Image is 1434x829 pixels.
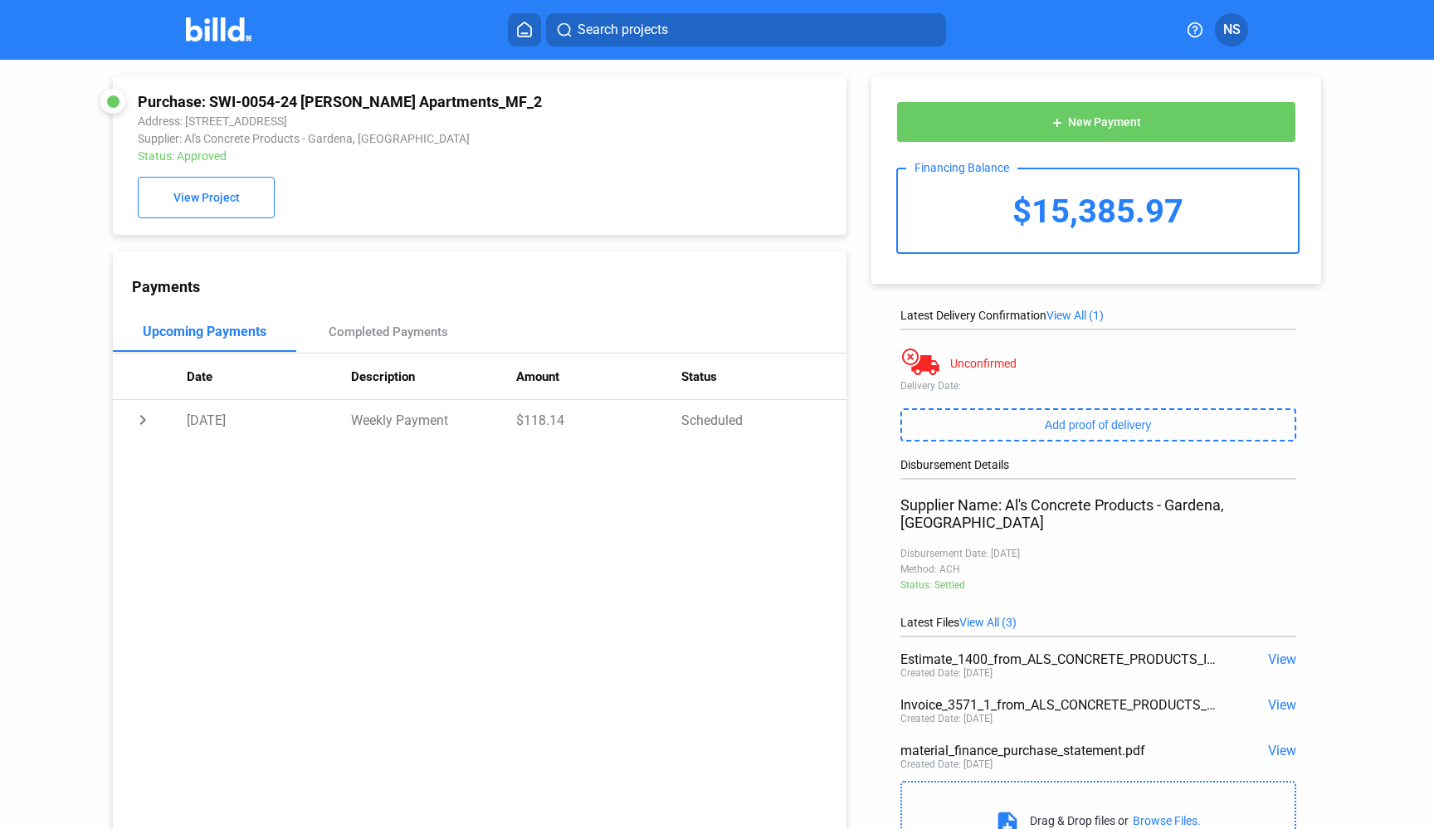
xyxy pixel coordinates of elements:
div: Completed Payments [329,324,448,339]
td: $118.14 [516,400,681,440]
button: View Project [138,177,275,218]
div: Method: ACH [900,563,1296,575]
div: Unconfirmed [950,357,1017,370]
div: Purchase: SWI-0054-24 [PERSON_NAME] Apartments_MF_2 [138,93,685,110]
div: Payments [132,278,846,295]
th: Description [351,354,516,400]
div: material_finance_purchase_statement.pdf [900,743,1217,758]
span: View [1268,743,1296,758]
div: Financing Balance [906,161,1017,174]
div: Browse Files. [1133,814,1201,827]
div: Created Date: [DATE] [900,667,993,679]
div: Drag & Drop files or [1030,814,1129,827]
td: Scheduled [681,400,846,440]
mat-icon: add [1051,116,1064,129]
th: Date [187,354,352,400]
div: Delivery Date: [900,380,1296,392]
span: View [1268,697,1296,713]
span: NS [1223,20,1241,40]
span: New Payment [1068,116,1141,129]
th: Amount [516,354,681,400]
th: Status [681,354,846,400]
button: Add proof of delivery [900,408,1296,441]
button: New Payment [896,101,1296,143]
div: Upcoming Payments [143,324,266,339]
button: NS [1215,13,1248,46]
div: Supplier: Al's Concrete Products - Gardena, [GEOGRAPHIC_DATA] [138,132,685,145]
span: View All (3) [959,616,1017,629]
button: Search projects [546,13,946,46]
span: View Project [173,192,240,205]
div: Disbursement Details [900,458,1296,471]
div: Created Date: [DATE] [900,758,993,770]
td: [DATE] [187,400,352,440]
td: Weekly Payment [351,400,516,440]
div: Disbursement Date: [DATE] [900,548,1296,559]
div: Created Date: [DATE] [900,713,993,724]
div: Address: [STREET_ADDRESS] [138,115,685,128]
div: Status: Settled [900,579,1296,591]
div: Latest Delivery Confirmation [900,309,1296,322]
span: View [1268,651,1296,667]
div: Supplier Name: Al's Concrete Products - Gardena, [GEOGRAPHIC_DATA] [900,496,1296,531]
div: Latest Files [900,616,1296,629]
span: View All (1) [1046,309,1104,322]
span: Search projects [578,20,668,40]
span: Add proof of delivery [1045,418,1151,432]
div: Estimate_1400_from_ALS_CONCRETE_PRODUCTS_INC.pdf [900,651,1217,667]
img: Billd Company Logo [186,17,251,41]
div: Status: Approved [138,149,685,163]
div: Invoice_3571_1_from_ALS_CONCRETE_PRODUCTS_INC.pdf [900,697,1217,713]
div: $15,385.97 [898,169,1298,252]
